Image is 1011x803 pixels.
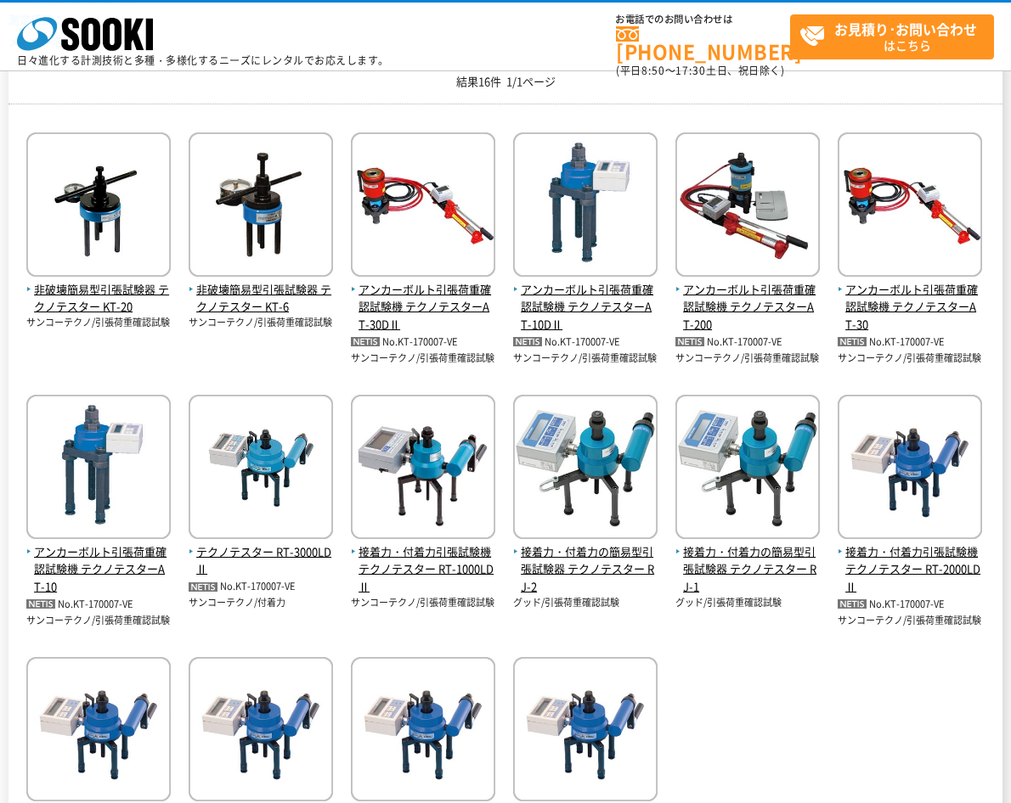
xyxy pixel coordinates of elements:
[351,334,495,351] p: No.KT-170007-VE
[616,63,784,78] span: (平日 ～ 土日、祝日除く)
[513,395,658,543] img: テクノテスター RJ-2
[351,525,495,596] a: 接着力・付着力引張試験機 テクノテスター RT-1000LDⅡ
[513,334,658,351] p: No.KT-170007-VE
[26,263,171,316] a: 非破壊簡易型引張試験器 テクノテスター KT-20
[675,395,820,543] img: テクノテスター RJ-1
[189,316,333,330] p: サンコーテクノ/引張荷重確認試験
[189,525,333,578] a: テクノテスター RT-3000LDⅡ
[641,63,665,78] span: 8:50
[675,525,820,596] a: 接着力・付着力の簡易型引張試験器 テクノテスター RJ-1
[838,596,982,614] p: No.KT-170007-VE
[351,395,495,543] img: テクノテスター RT-1000LDⅡ
[675,334,820,351] p: No.KT-170007-VE
[26,281,171,317] span: 非破壊簡易型引張試験器 テクノテスター KT-20
[26,596,171,614] p: No.KT-170007-VE
[838,614,982,628] p: サンコーテクノ/引張荷重確認試験
[189,281,333,317] span: 非破壊簡易型引張試験器 テクノテスター KT-6
[189,596,333,610] p: サンコーテクノ/付着力
[351,281,495,334] span: アンカーボルト引張荷重確認試験機 テクノテスターAT-30DⅡ
[838,525,982,596] a: 接着力・付着力引張試験機 テクノテスター RT-2000LDⅡ
[189,395,333,543] img: RT-3000LDⅡ
[513,543,658,596] span: 接着力・付着力の簡易型引張試験器 テクノテスター RJ-2
[26,395,171,543] img: テクノテスターAT-10
[26,316,171,330] p: サンコーテクノ/引張荷重確認試験
[189,132,333,281] img: テクノテスター KT-6
[513,596,658,610] p: グッド/引張荷重確認試験
[8,73,1003,91] p: 結果16件 1/1ページ
[838,395,982,543] img: テクノテスター RT-2000LDⅡ
[351,543,495,596] span: 接着力・付着力引張試験機 テクノテスター RT-1000LDⅡ
[26,132,171,281] img: テクノテスター KT-20
[26,525,171,596] a: アンカーボルト引張荷重確認試験機 テクノテスターAT-10
[838,334,982,351] p: No.KT-170007-VE
[513,351,658,366] p: サンコーテクノ/引張荷重確認試験
[189,263,333,316] a: 非破壊簡易型引張試験器 テクノテスター KT-6
[675,543,820,596] span: 接着力・付着力の簡易型引張試験器 テクノテスター RJ-1
[513,525,658,596] a: 接着力・付着力の簡易型引張試験器 テクノテスター RJ-2
[26,614,171,628] p: サンコーテクノ/引張荷重確認試験
[790,14,994,59] a: お見積り･お問い合わせはこちら
[351,263,495,334] a: アンカーボルト引張荷重確認試験機 テクノテスターAT-30DⅡ
[513,132,658,281] img: テクノテスターAT-10DⅡ
[26,543,171,596] span: アンカーボルト引張荷重確認試験機 テクノテスターAT-10
[616,26,790,61] a: [PHONE_NUMBER]
[351,596,495,610] p: サンコーテクノ/引張荷重確認試験
[675,596,820,610] p: グッド/引張荷重確認試験
[675,63,706,78] span: 17:30
[834,19,977,39] strong: お見積り･お問い合わせ
[838,351,982,366] p: サンコーテクノ/引張荷重確認試験
[675,263,820,334] a: アンカーボルト引張荷重確認試験機 テクノテスターAT-200
[838,281,982,334] span: アンカーボルト引張荷重確認試験機 テクノテスターAT-30
[351,132,495,281] img: テクノテスターAT-30DⅡ
[17,55,389,65] p: 日々進化する計測技術と多種・多様化するニーズにレンタルでお応えします。
[513,263,658,334] a: アンカーボルト引張荷重確認試験機 テクノテスターAT-10DⅡ
[616,14,790,25] span: お電話でのお問い合わせは
[838,263,982,334] a: アンカーボルト引張荷重確認試験機 テクノテスターAT-30
[513,281,658,334] span: アンカーボルト引張荷重確認試験機 テクノテスターAT-10DⅡ
[799,15,993,58] span: はこちら
[675,132,820,281] img: テクノテスターAT-200
[189,578,333,596] p: No.KT-170007-VE
[351,351,495,366] p: サンコーテクノ/引張荷重確認試験
[675,281,820,334] span: アンカーボルト引張荷重確認試験機 テクノテスターAT-200
[838,132,982,281] img: テクノテスターAT-30
[675,351,820,366] p: サンコーテクノ/引張荷重確認試験
[189,543,333,579] span: テクノテスター RT-3000LDⅡ
[838,543,982,596] span: 接着力・付着力引張試験機 テクノテスター RT-2000LDⅡ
